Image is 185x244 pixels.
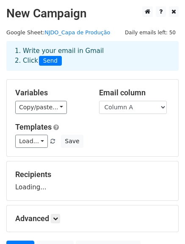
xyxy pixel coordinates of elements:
span: Daily emails left: 50 [122,28,179,37]
a: Daily emails left: 50 [122,29,179,36]
a: Templates [15,122,52,131]
a: Copy/paste... [15,101,67,114]
span: Send [39,56,62,66]
h5: Advanced [15,214,170,223]
a: Load... [15,135,48,148]
div: Loading... [15,170,170,192]
a: NJDO_Capa de Produção [44,29,110,36]
h5: Recipients [15,170,170,179]
h5: Variables [15,88,86,97]
h2: New Campaign [6,6,179,21]
button: Save [61,135,83,148]
h5: Email column [99,88,170,97]
small: Google Sheet: [6,29,110,36]
div: 1. Write your email in Gmail 2. Click [8,46,177,66]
